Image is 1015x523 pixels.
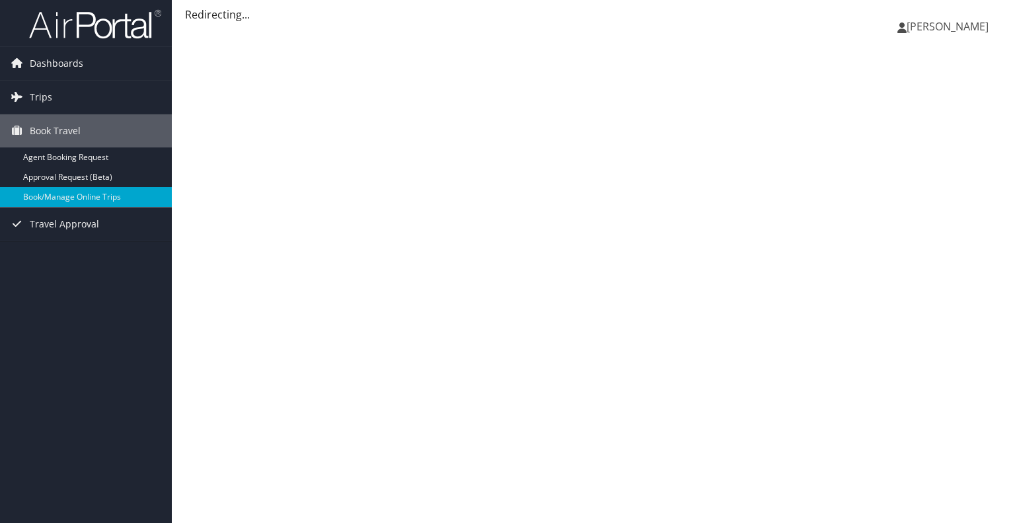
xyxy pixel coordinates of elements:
a: [PERSON_NAME] [897,7,1002,46]
span: [PERSON_NAME] [907,19,989,34]
div: Redirecting... [185,7,1002,22]
span: Book Travel [30,114,81,147]
span: Dashboards [30,47,83,80]
img: airportal-logo.png [29,9,161,40]
span: Travel Approval [30,208,99,241]
span: Trips [30,81,52,114]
